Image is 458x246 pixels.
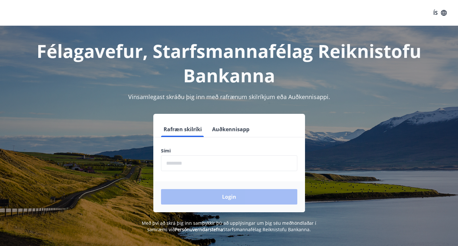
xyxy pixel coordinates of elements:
a: Persónuverndarstefna [175,226,223,232]
span: Með því að skrá þig inn samþykkir þú að upplýsingar um þig séu meðhöndlaðar í samræmi við Starfsm... [142,220,316,232]
label: Sími [161,148,297,154]
button: Rafræn skilríki [161,122,204,137]
button: ÍS [430,7,450,19]
h1: Félagavefur, Starfsmannafélag Reiknistofu Bankanna [8,39,450,87]
button: Auðkennisapp [210,122,252,137]
span: Vinsamlegast skráðu þig inn með rafrænum skilríkjum eða Auðkennisappi. [128,93,330,101]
